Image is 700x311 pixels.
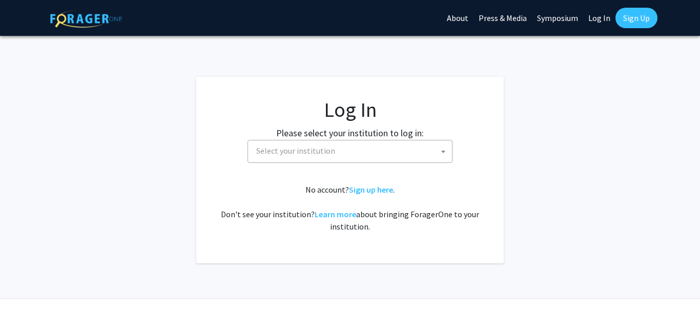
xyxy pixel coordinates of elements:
a: Sign up here [349,184,393,195]
span: Select your institution [256,146,335,156]
img: ForagerOne Logo [50,10,122,28]
a: Learn more about bringing ForagerOne to your institution [315,209,356,219]
a: Sign Up [615,8,657,28]
div: No account? . Don't see your institution? about bringing ForagerOne to your institution. [217,183,483,233]
h1: Log In [217,97,483,122]
span: Select your institution [252,140,452,161]
span: Select your institution [248,140,452,163]
label: Please select your institution to log in: [276,126,424,140]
